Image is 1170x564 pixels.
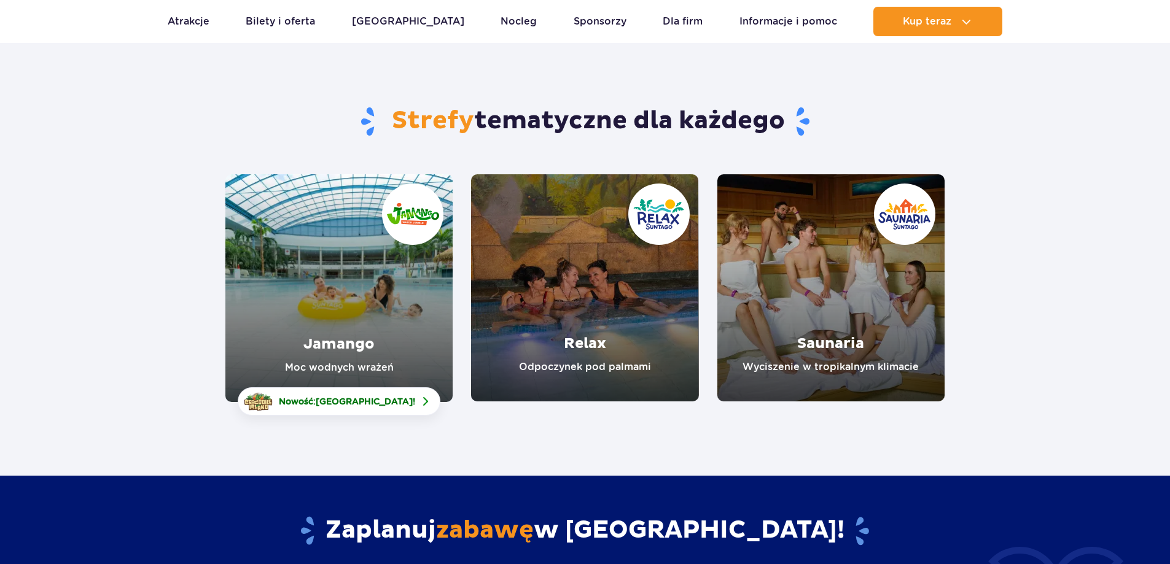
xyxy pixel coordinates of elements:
span: [GEOGRAPHIC_DATA] [316,396,413,406]
span: Kup teraz [903,16,951,27]
span: Strefy [392,106,474,136]
h1: tematyczne dla każdego [225,106,945,137]
a: Dla firm [663,7,703,36]
a: Jamango [225,174,453,402]
a: Sponsorzy [574,7,626,36]
a: Nowość:[GEOGRAPHIC_DATA]! [238,387,440,415]
span: Nowość: ! [279,395,415,408]
a: Relax [471,174,698,401]
a: Atrakcje [168,7,209,36]
a: Saunaria [717,174,945,401]
a: Nocleg [501,7,537,36]
a: Informacje i pomoc [739,7,837,36]
h2: Zaplanuj w [GEOGRAPHIC_DATA]! [225,515,945,547]
button: Kup teraz [873,7,1002,36]
span: zabawę [436,515,534,546]
a: [GEOGRAPHIC_DATA] [352,7,464,36]
a: Bilety i oferta [246,7,315,36]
